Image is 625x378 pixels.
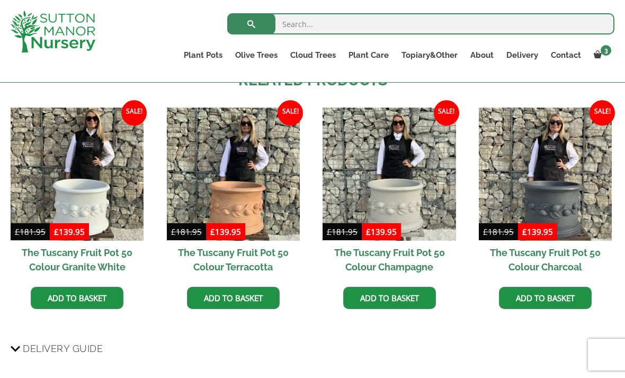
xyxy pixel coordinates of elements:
[395,48,464,63] a: Topiary&Other
[323,108,456,241] img: The Tuscany Fruit Pot 50 Colour Champagne
[187,287,280,309] a: Add to basket: “The Tuscany Fruit Pot 50 Colour Terracotta”
[23,339,103,358] span: Delivery Guide
[210,226,241,237] bdi: 139.95
[544,48,587,63] a: Contact
[11,11,95,52] img: logo
[323,241,456,279] h2: The Tuscany Fruit Pot 50 Colour Champagne
[227,13,614,34] input: Search...
[522,226,553,237] bdi: 139.95
[483,226,488,237] span: £
[434,100,459,126] span: Sale!
[327,226,358,237] bdi: 181.95
[343,287,436,309] a: Add to basket: “The Tuscany Fruit Pot 50 Colour Champagne”
[284,48,342,63] a: Cloud Trees
[479,108,612,279] a: Sale! The Tuscany Fruit Pot 50 Colour Charcoal
[366,226,371,237] span: £
[499,287,592,309] a: Add to basket: “The Tuscany Fruit Pot 50 Colour Charcoal”
[500,48,544,63] a: Delivery
[479,108,612,241] img: The Tuscany Fruit Pot 50 Colour Charcoal
[167,241,300,279] h2: The Tuscany Fruit Pot 50 Colour Terracotta
[479,241,612,279] h2: The Tuscany Fruit Pot 50 Colour Charcoal
[278,100,303,126] span: Sale!
[366,226,397,237] bdi: 139.95
[171,226,176,237] span: £
[167,108,300,279] a: Sale! The Tuscany Fruit Pot 50 Colour Terracotta
[11,108,144,279] a: Sale! The Tuscany Fruit Pot 50 Colour Granite White
[31,287,123,309] a: Add to basket: “The Tuscany Fruit Pot 50 Colour Granite White”
[210,226,215,237] span: £
[464,48,500,63] a: About
[601,45,611,56] span: 3
[327,226,332,237] span: £
[167,108,300,241] img: The Tuscany Fruit Pot 50 Colour Terracotta
[590,100,615,126] span: Sale!
[587,48,614,63] a: 3
[177,48,229,63] a: Plant Pots
[54,226,59,237] span: £
[11,108,144,241] img: The Tuscany Fruit Pot 50 Colour Granite White
[483,226,514,237] bdi: 181.95
[522,226,527,237] span: £
[121,100,147,126] span: Sale!
[342,48,395,63] a: Plant Care
[15,226,20,237] span: £
[11,241,144,279] h2: The Tuscany Fruit Pot 50 Colour Granite White
[229,48,284,63] a: Olive Trees
[15,226,46,237] bdi: 181.95
[54,226,85,237] bdi: 139.95
[323,108,456,279] a: Sale! The Tuscany Fruit Pot 50 Colour Champagne
[171,226,202,237] bdi: 181.95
